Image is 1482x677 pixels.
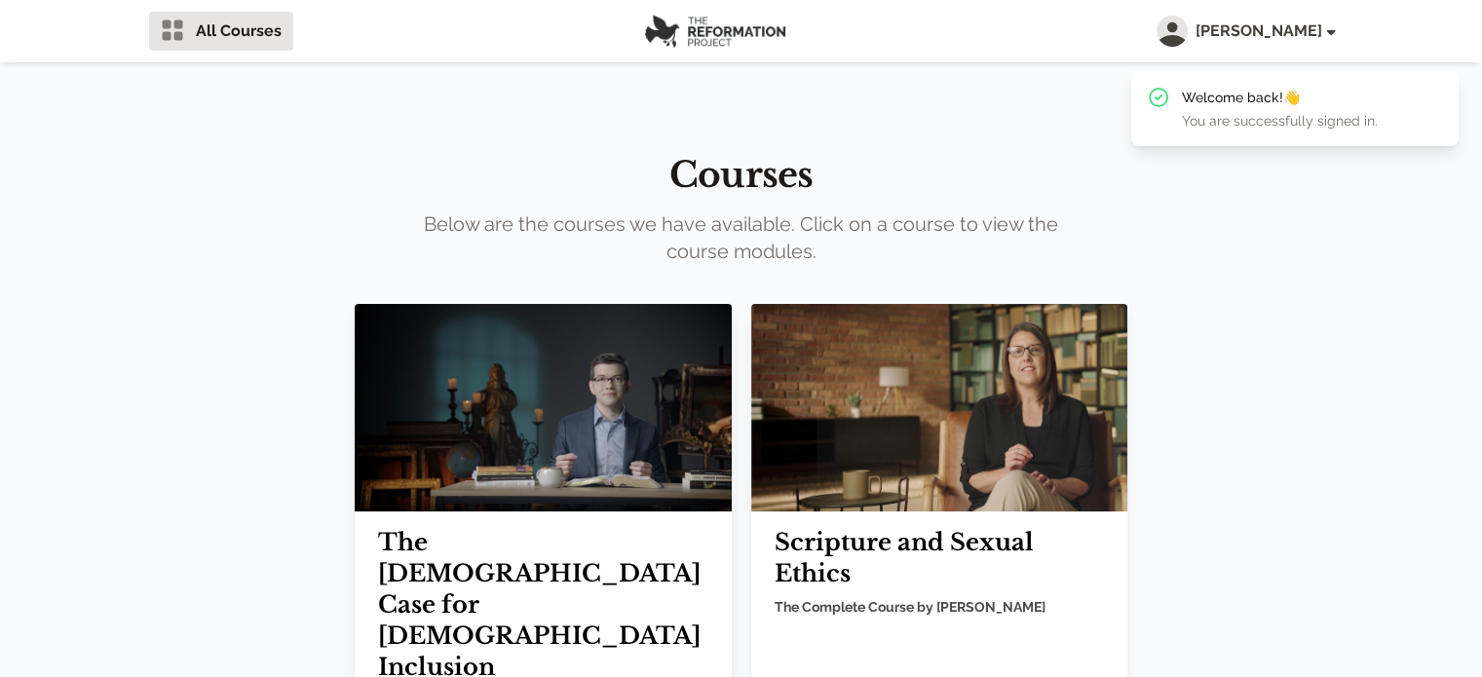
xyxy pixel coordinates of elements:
[355,304,732,511] img: Mountain
[1182,111,1443,131] p: You are successfully signed in.
[775,527,1105,589] h2: Scripture and Sexual Ethics
[645,15,785,48] img: logo.png
[1182,88,1443,107] p: Welcome back!👋
[1157,16,1334,47] button: [PERSON_NAME]
[1196,19,1334,43] span: [PERSON_NAME]
[751,304,1128,511] img: Mountain
[149,12,293,51] a: All Courses
[196,19,282,43] span: All Courses
[118,156,1365,195] h2: Courses
[775,597,1105,617] h5: The Complete Course by [PERSON_NAME]
[414,210,1069,265] p: Below are the courses we have available. Click on a course to view the course modules.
